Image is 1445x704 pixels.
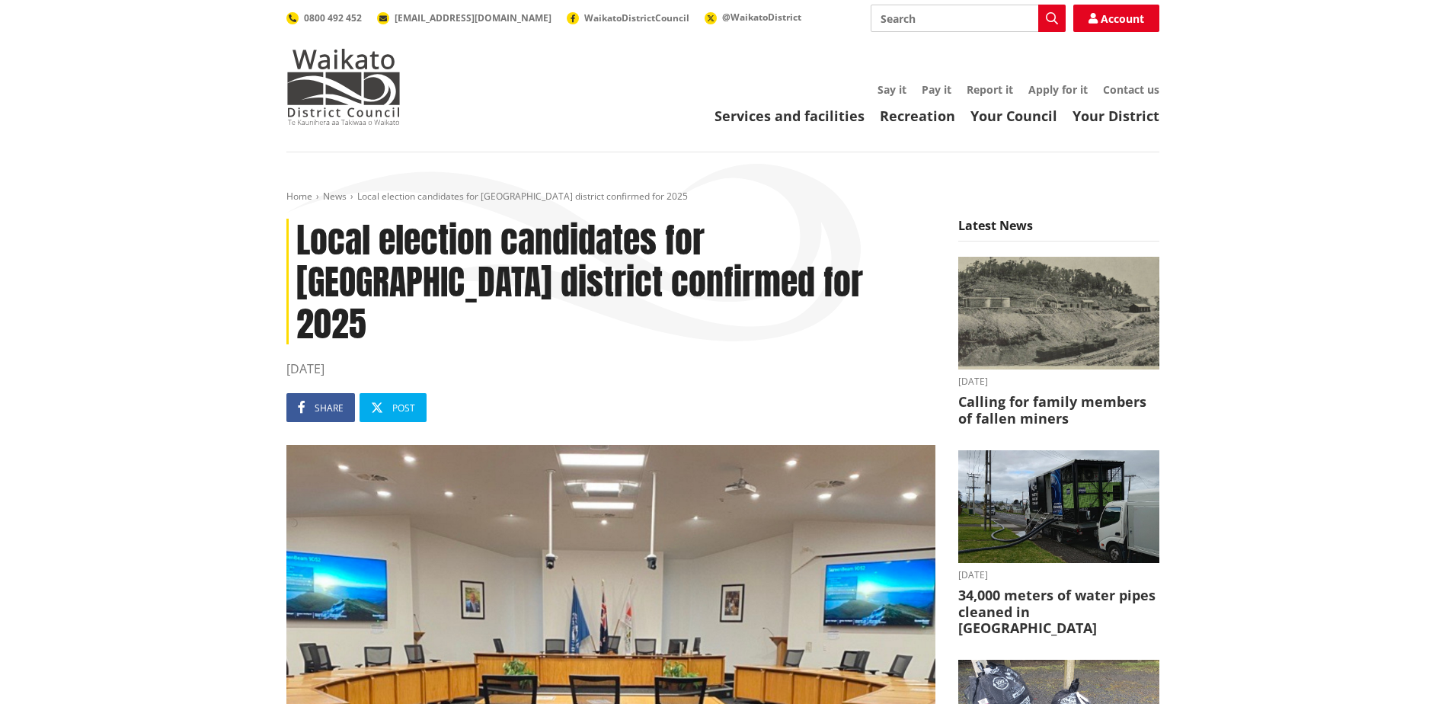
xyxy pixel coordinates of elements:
a: Your Council [970,107,1057,125]
a: Home [286,190,312,203]
h3: Calling for family members of fallen miners [958,394,1159,427]
span: @WaikatoDistrict [722,11,801,24]
span: 0800 492 452 [304,11,362,24]
a: Services and facilities [715,107,865,125]
h5: Latest News [958,219,1159,242]
nav: breadcrumb [286,190,1159,203]
img: NO-DES unit flushing water pipes in Huntly [958,450,1159,564]
a: Share [286,393,355,422]
span: [EMAIL_ADDRESS][DOMAIN_NAME] [395,11,551,24]
a: Say it [878,82,906,97]
a: @WaikatoDistrict [705,11,801,24]
a: Contact us [1103,82,1159,97]
time: [DATE] [958,571,1159,580]
a: News [323,190,347,203]
a: Report it [967,82,1013,97]
span: Share [315,402,344,414]
span: Post [392,402,415,414]
a: [DATE] 34,000 meters of water pipes cleaned in [GEOGRAPHIC_DATA] [958,450,1159,637]
span: WaikatoDistrictCouncil [584,11,689,24]
a: Account [1073,5,1159,32]
h1: Local election candidates for [GEOGRAPHIC_DATA] district confirmed for 2025 [286,219,935,345]
a: Recreation [880,107,955,125]
a: Pay it [922,82,951,97]
a: Your District [1073,107,1159,125]
h3: 34,000 meters of water pipes cleaned in [GEOGRAPHIC_DATA] [958,587,1159,637]
input: Search input [871,5,1066,32]
a: Apply for it [1028,82,1088,97]
a: 0800 492 452 [286,11,362,24]
a: A black-and-white historic photograph shows a hillside with trees, small buildings, and cylindric... [958,257,1159,427]
img: Waikato District Council - Te Kaunihera aa Takiwaa o Waikato [286,49,401,125]
time: [DATE] [286,360,935,378]
a: Post [360,393,427,422]
img: Glen Afton Mine 1939 [958,257,1159,370]
span: Local election candidates for [GEOGRAPHIC_DATA] district confirmed for 2025 [357,190,688,203]
a: [EMAIL_ADDRESS][DOMAIN_NAME] [377,11,551,24]
time: [DATE] [958,377,1159,386]
a: WaikatoDistrictCouncil [567,11,689,24]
